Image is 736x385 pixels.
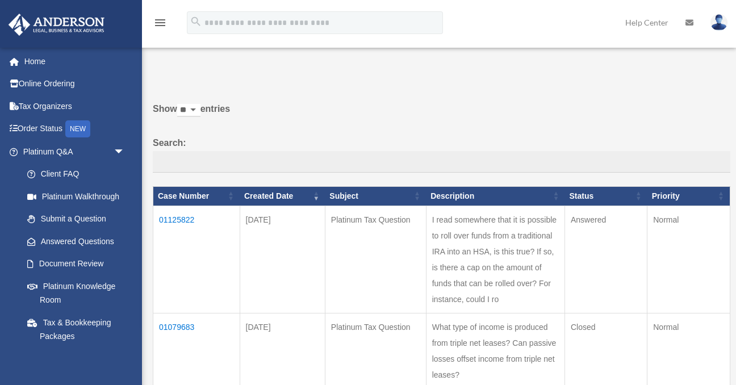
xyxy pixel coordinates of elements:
[16,275,136,311] a: Platinum Knowledge Room
[16,163,136,186] a: Client FAQ
[16,253,136,275] a: Document Review
[190,15,202,28] i: search
[240,186,325,206] th: Created Date: activate to sort column ascending
[153,151,730,173] input: Search:
[564,206,647,313] td: Answered
[153,206,240,313] td: 01125822
[16,230,131,253] a: Answered Questions
[153,135,730,173] label: Search:
[8,50,142,73] a: Home
[153,16,167,30] i: menu
[65,120,90,137] div: NEW
[325,206,426,313] td: Platinum Tax Question
[240,206,325,313] td: [DATE]
[647,206,730,313] td: Normal
[325,186,426,206] th: Subject: activate to sort column ascending
[16,311,136,348] a: Tax & Bookkeeping Packages
[8,140,136,163] a: Platinum Q&Aarrow_drop_down
[426,206,564,313] td: I read somewhere that it is possible to roll over funds from a traditional IRA into an HSA, is th...
[564,186,647,206] th: Status: activate to sort column ascending
[8,95,142,118] a: Tax Organizers
[8,73,142,95] a: Online Ordering
[153,101,730,128] label: Show entries
[153,186,240,206] th: Case Number: activate to sort column ascending
[8,118,142,141] a: Order StatusNEW
[16,208,136,231] a: Submit a Question
[710,14,727,31] img: User Pic
[426,186,564,206] th: Description: activate to sort column ascending
[647,186,730,206] th: Priority: activate to sort column ascending
[5,14,108,36] img: Anderson Advisors Platinum Portal
[16,185,136,208] a: Platinum Walkthrough
[114,140,136,164] span: arrow_drop_down
[153,20,167,30] a: menu
[177,104,200,117] select: Showentries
